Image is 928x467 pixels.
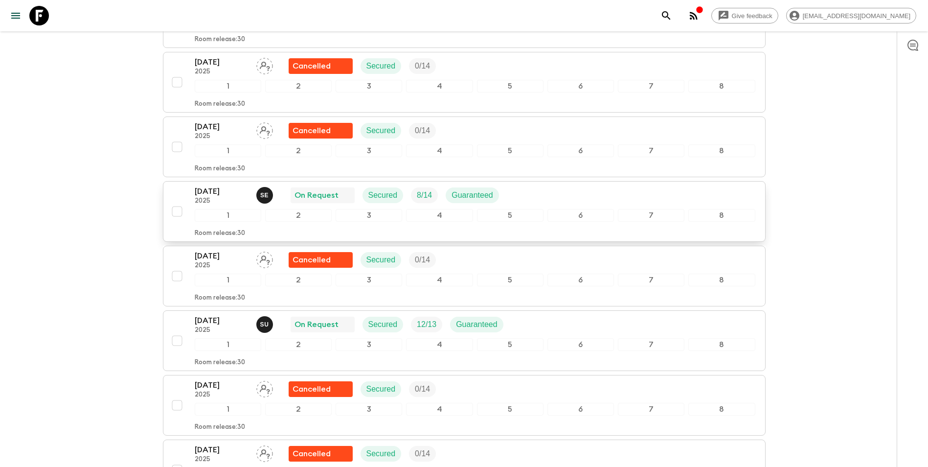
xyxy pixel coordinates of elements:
[289,446,353,462] div: Flash Pack cancellation
[195,56,249,68] p: [DATE]
[289,381,353,397] div: Flash Pack cancellation
[366,383,396,395] p: Secured
[477,209,543,222] div: 5
[688,209,755,222] div: 8
[163,52,766,113] button: [DATE]2025Assign pack leaderFlash Pack cancellationSecuredTrip Fill12345678Room release:30
[289,123,353,139] div: Flash Pack cancellation
[6,6,25,25] button: menu
[195,250,249,262] p: [DATE]
[361,58,402,74] div: Secured
[265,144,332,157] div: 2
[163,310,766,371] button: [DATE]2025Sefa UzOn RequestSecuredTrip FillGuaranteed12345678Room release:30
[477,80,543,93] div: 5
[195,315,249,327] p: [DATE]
[688,274,755,286] div: 8
[294,319,339,330] p: On Request
[477,274,543,286] div: 5
[195,144,261,157] div: 1
[265,274,332,286] div: 2
[163,375,766,436] button: [DATE]2025Assign pack leaderFlash Pack cancellationSecuredTrip Fill12345678Room release:30
[452,189,493,201] p: Guaranteed
[368,189,398,201] p: Secured
[618,80,684,93] div: 7
[195,403,261,416] div: 1
[415,448,430,460] p: 0 / 14
[195,262,249,270] p: 2025
[415,125,430,137] p: 0 / 14
[256,319,275,327] span: Sefa Uz
[415,383,430,395] p: 0 / 14
[726,12,778,20] span: Give feedback
[294,189,339,201] p: On Request
[293,60,331,72] p: Cancelled
[336,80,402,93] div: 3
[195,186,249,197] p: [DATE]
[195,133,249,140] p: 2025
[195,391,249,399] p: 2025
[477,144,543,157] div: 5
[256,187,275,204] button: SE
[417,189,432,201] p: 8 / 14
[195,68,249,76] p: 2025
[366,254,396,266] p: Secured
[406,274,473,286] div: 4
[797,12,916,20] span: [EMAIL_ADDRESS][DOMAIN_NAME]
[336,403,402,416] div: 3
[336,144,402,157] div: 3
[195,444,249,456] p: [DATE]
[293,254,331,266] p: Cancelled
[163,181,766,242] button: [DATE]2025Süleyman ErköseOn RequestSecuredTrip FillGuaranteed12345678Room release:30
[366,448,396,460] p: Secured
[406,209,473,222] div: 4
[195,338,261,351] div: 1
[415,60,430,72] p: 0 / 14
[195,379,249,391] p: [DATE]
[260,191,269,199] p: S E
[688,403,755,416] div: 8
[366,125,396,137] p: Secured
[547,144,614,157] div: 6
[195,209,261,222] div: 1
[163,246,766,306] button: [DATE]2025Assign pack leaderFlash Pack cancellationSecuredTrip Fill12345678Room release:30
[656,6,676,25] button: search adventures
[293,448,331,460] p: Cancelled
[336,209,402,222] div: 3
[265,209,332,222] div: 2
[688,338,755,351] div: 8
[477,403,543,416] div: 5
[406,144,473,157] div: 4
[361,123,402,139] div: Secured
[547,209,614,222] div: 6
[547,338,614,351] div: 6
[195,327,249,334] p: 2025
[688,80,755,93] div: 8
[195,456,249,464] p: 2025
[336,338,402,351] div: 3
[406,80,473,93] div: 4
[195,230,245,237] p: Room release: 30
[361,381,402,397] div: Secured
[409,381,436,397] div: Trip Fill
[293,125,331,137] p: Cancelled
[409,252,436,268] div: Trip Fill
[409,123,436,139] div: Trip Fill
[409,58,436,74] div: Trip Fill
[163,117,766,177] button: [DATE]2025Assign pack leaderFlash Pack cancellationSecuredTrip Fill12345678Room release:30
[415,254,430,266] p: 0 / 14
[368,319,398,330] p: Secured
[195,165,245,173] p: Room release: 30
[362,317,404,332] div: Secured
[456,319,498,330] p: Guaranteed
[195,274,261,286] div: 1
[406,338,473,351] div: 4
[256,125,273,133] span: Assign pack leader
[688,144,755,157] div: 8
[256,255,273,262] span: Assign pack leader
[195,121,249,133] p: [DATE]
[256,448,273,456] span: Assign pack leader
[260,321,269,328] p: S U
[711,8,778,23] a: Give feedback
[417,319,436,330] p: 12 / 13
[361,252,402,268] div: Secured
[195,197,249,205] p: 2025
